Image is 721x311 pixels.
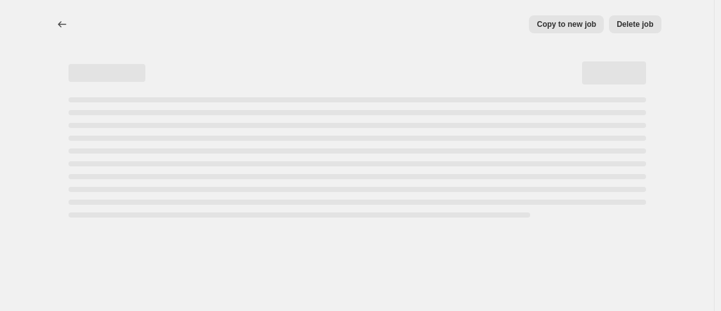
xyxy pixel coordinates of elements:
[537,19,596,29] span: Copy to new job
[53,15,71,33] button: Price change jobs
[617,19,653,29] span: Delete job
[609,15,661,33] button: Delete job
[53,49,661,223] div: Page loading
[529,15,604,33] button: Copy to new job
